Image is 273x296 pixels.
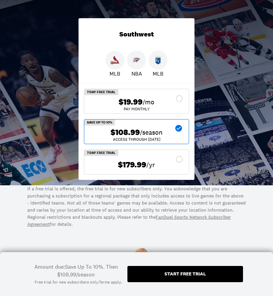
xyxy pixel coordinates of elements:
div: Start free trial [164,271,206,276]
div: Amount due: Save Up To 10%. Then $108.99/season [30,263,122,278]
div: Southwest [79,18,194,51]
div: 7 Day Free Trial [84,89,118,95]
div: 7 Day Free Trial [84,150,118,156]
div: Free trial for new subscribers only. . [35,279,122,285]
span: /season [140,128,162,137]
img: Royals [154,56,162,64]
img: Thunder [132,56,141,64]
p: If a free trial is offered, the free trial is for new subscribers only. You acknowledge that you ... [27,185,246,228]
a: Terms apply [99,279,121,285]
span: /yr [146,160,155,169]
span: $108.99 [111,128,140,137]
span: /mo [143,97,154,107]
p: MLB [110,70,120,78]
span: $179.99 [118,160,146,170]
p: MLB [153,70,163,78]
img: Cardinals [111,56,119,64]
div: ACCESS THROUGH [DATE] [90,137,183,141]
div: Pay Monthly [90,107,183,111]
div: Save Up To 10% [84,119,115,126]
span: $19.99 [119,97,143,107]
p: NBA [131,70,142,78]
